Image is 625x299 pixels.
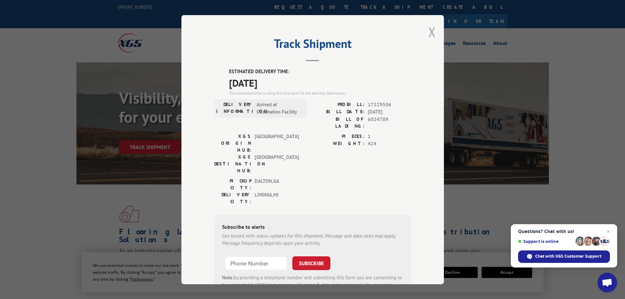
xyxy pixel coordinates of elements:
label: PIECES: [313,133,365,140]
span: LIVONIA , MI [255,191,299,205]
label: BILL DATE: [313,108,365,116]
label: PROBILL: [313,101,365,108]
span: [DATE] [229,75,411,90]
div: by providing a telephone number and submitting this form you are consenting to be contacted by SM... [222,274,403,296]
span: Arrived at Destination Facility [257,101,301,116]
span: 424 [368,140,411,148]
div: Subscribe to alerts [222,223,403,232]
label: PICKUP CITY: [214,177,251,191]
div: The estimated time is using the time zone for the delivery destination. [229,90,411,96]
label: WEIGHT: [313,140,365,148]
label: ESTIMATED DELIVERY TIME: [229,68,411,75]
span: Questions? Chat with us! [518,229,610,234]
label: DELIVERY CITY: [214,191,251,205]
span: Support is online [518,239,573,244]
button: Close modal [428,23,436,41]
input: Phone Number [225,256,287,270]
span: [GEOGRAPHIC_DATA] [255,153,299,174]
span: DALTON , GA [255,177,299,191]
div: Get texted with status updates for this shipment. Message and data rates may apply. Message frequ... [222,232,403,247]
button: SUBSCRIBE [292,256,330,270]
span: [GEOGRAPHIC_DATA] [255,133,299,153]
span: 17229506 [368,101,411,108]
label: BILL OF LADING: [313,116,365,129]
span: Chat with XGS Customer Support [535,253,601,259]
label: XGS ORIGIN HUB: [214,133,251,153]
span: 1 [368,133,411,140]
label: XGS DESTINATION HUB: [214,153,251,174]
label: DELIVERY INFORMATION: [216,101,253,116]
span: [DATE] [368,108,411,116]
div: Chat with XGS Customer Support [518,250,610,263]
span: 6024789 [368,116,411,129]
span: Close chat [604,227,612,235]
h2: Track Shipment [214,39,411,52]
strong: Note: [222,274,234,280]
div: Open chat [597,273,617,292]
